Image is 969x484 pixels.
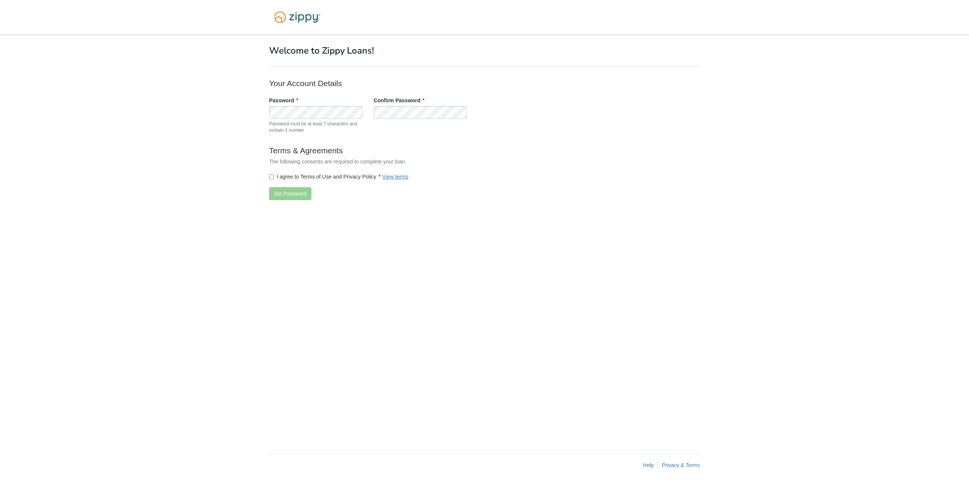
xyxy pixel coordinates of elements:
span: Password must be at least 7 characters and contain 1 number [269,121,362,134]
a: View terms [382,174,409,180]
p: The following consents are required to complete your loan. [269,158,571,165]
label: Password [269,97,298,104]
p: Terms & Agreements [269,145,571,156]
input: I agree to Terms of Use and Privacy PolicyView terms [269,174,274,179]
p: Your Account Details [269,78,571,89]
a: Help [643,462,654,468]
label: Confirm Password [374,97,425,104]
a: Privacy & Terms [662,462,700,468]
button: Set Password [269,187,311,200]
label: I agree to Terms of Use and Privacy Policy [269,173,409,180]
img: Logo [269,8,325,27]
input: Verify Password [374,106,467,119]
h1: Welcome to Zippy Loans! [269,46,700,55]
